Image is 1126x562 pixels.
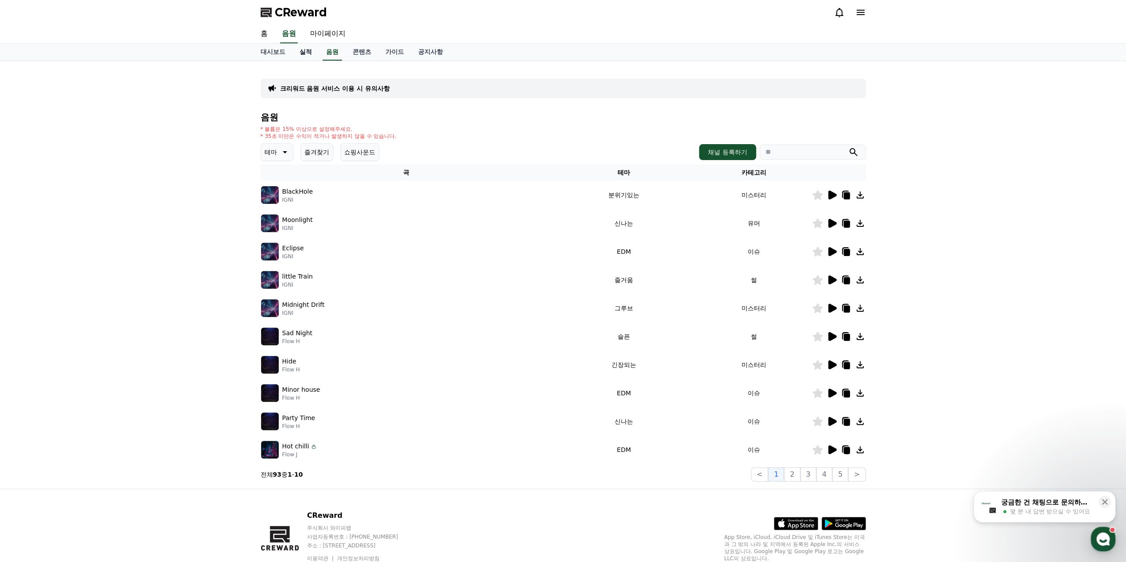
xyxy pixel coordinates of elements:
button: 쇼핑사운드 [340,143,379,161]
td: EDM [552,436,696,464]
p: IGNI [282,253,304,260]
a: 대화 [58,280,114,302]
td: 슬픈 [552,322,696,351]
p: 테마 [265,146,277,158]
p: Flow H [282,394,320,401]
td: 신나는 [552,209,696,237]
td: 유머 [696,209,812,237]
p: * 35초 미만은 수익이 적거나 발생하지 않을 수 있습니다. [261,133,397,140]
a: 설정 [114,280,170,302]
p: Sad Night [282,329,312,338]
a: 콘텐츠 [346,44,378,61]
h4: 음원 [261,112,866,122]
td: 미스터리 [696,181,812,209]
p: Flow H [282,423,315,430]
img: music [261,214,279,232]
td: 썰 [696,266,812,294]
button: > [848,467,865,482]
img: music [261,384,279,402]
p: App Store, iCloud, iCloud Drive 및 iTunes Store는 미국과 그 밖의 나라 및 지역에서 등록된 Apple Inc.의 서비스 상표입니다. Goo... [724,534,866,562]
p: * 볼륨은 15% 이상으로 설정해주세요. [261,126,397,133]
button: 5 [832,467,848,482]
p: IGNI [282,310,325,317]
p: IGNI [282,281,313,288]
td: 이슈 [696,237,812,266]
button: 4 [816,467,832,482]
a: 홈 [3,280,58,302]
td: 썰 [696,322,812,351]
img: music [261,356,279,374]
p: Midnight Drift [282,300,325,310]
button: 3 [800,467,816,482]
a: 크리워드 음원 서비스 이용 시 유의사항 [280,84,390,93]
span: 대화 [81,294,92,301]
a: 공지사항 [411,44,450,61]
th: 곡 [261,164,552,181]
td: 미스터리 [696,294,812,322]
p: Moonlight [282,215,313,225]
td: 이슈 [696,379,812,407]
p: 사업자등록번호 : [PHONE_NUMBER] [307,533,415,540]
td: EDM [552,237,696,266]
td: 이슈 [696,407,812,436]
a: 이용약관 [307,555,335,562]
td: 분위기있는 [552,181,696,209]
a: 대시보드 [254,44,292,61]
a: 개인정보처리방침 [337,555,380,562]
td: 그루브 [552,294,696,322]
td: 이슈 [696,436,812,464]
p: IGNI [282,225,313,232]
p: IGNI [282,196,313,203]
button: 채널 등록하기 [699,144,756,160]
p: BlackHole [282,187,313,196]
button: 테마 [261,143,293,161]
img: music [261,413,279,430]
p: 주소 : [STREET_ADDRESS] [307,542,415,549]
td: 미스터리 [696,351,812,379]
img: music [261,328,279,345]
button: < [751,467,768,482]
img: music [261,271,279,289]
button: 2 [784,467,800,482]
span: 설정 [137,294,147,301]
span: 홈 [28,294,33,301]
p: Eclipse [282,244,304,253]
strong: 93 [273,471,281,478]
strong: 10 [294,471,303,478]
p: Flow H [282,366,300,373]
a: 마이페이지 [303,25,353,43]
span: CReward [275,5,327,19]
img: music [261,243,279,260]
a: 가이드 [378,44,411,61]
a: 실적 [292,44,319,61]
p: Party Time [282,413,315,423]
td: EDM [552,379,696,407]
p: Hide [282,357,296,366]
a: 음원 [280,25,298,43]
a: 음원 [323,44,342,61]
p: CReward [307,510,415,521]
strong: 1 [288,471,292,478]
p: Flow H [282,338,312,345]
th: 테마 [552,164,696,181]
img: music [261,186,279,204]
a: 홈 [254,25,275,43]
button: 1 [768,467,784,482]
p: 전체 중 - [261,470,303,479]
p: 주식회사 와이피랩 [307,524,415,531]
td: 신나는 [552,407,696,436]
img: music [261,299,279,317]
p: Minor house [282,385,320,394]
p: Flow J [282,451,317,458]
th: 카테고리 [696,164,812,181]
button: 즐겨찾기 [300,143,333,161]
img: music [261,441,279,459]
a: CReward [261,5,327,19]
p: Hot chilli [282,442,309,451]
p: little Train [282,272,313,281]
td: 즐거움 [552,266,696,294]
td: 긴장되는 [552,351,696,379]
